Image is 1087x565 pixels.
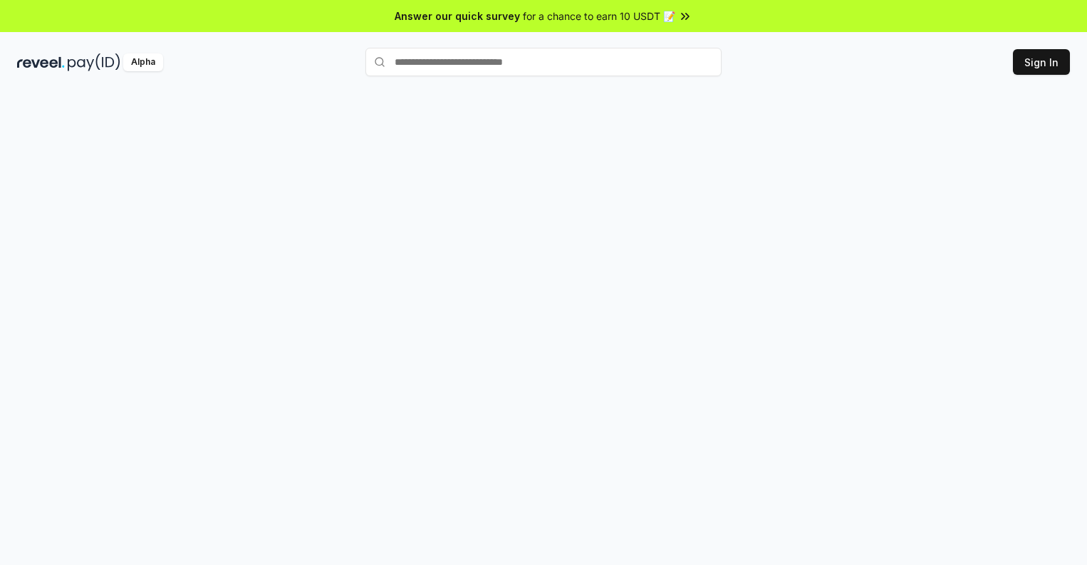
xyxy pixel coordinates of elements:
[395,9,520,24] span: Answer our quick survey
[1013,49,1070,75] button: Sign In
[17,53,65,71] img: reveel_dark
[68,53,120,71] img: pay_id
[123,53,163,71] div: Alpha
[523,9,675,24] span: for a chance to earn 10 USDT 📝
